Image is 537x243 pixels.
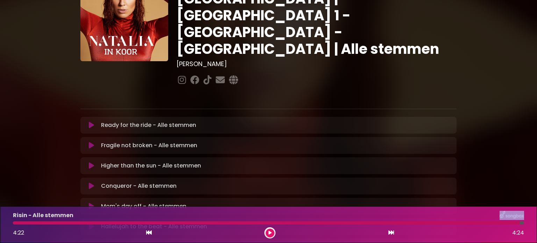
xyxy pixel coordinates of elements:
img: songbox-logo-white.png [500,211,524,220]
p: Ready for the ride - Alle stemmen [101,121,196,129]
span: 4:24 [512,229,524,237]
p: Mom's day off - Alle stemmen [101,202,186,210]
span: 4:22 [13,229,24,237]
h3: [PERSON_NAME] [177,60,457,68]
p: Risin - Alle stemmen [13,211,73,220]
p: Fragile not broken - Alle stemmen [101,141,197,150]
p: Higher than the sun - Alle stemmen [101,162,201,170]
p: Conqueror - Alle stemmen [101,182,177,190]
